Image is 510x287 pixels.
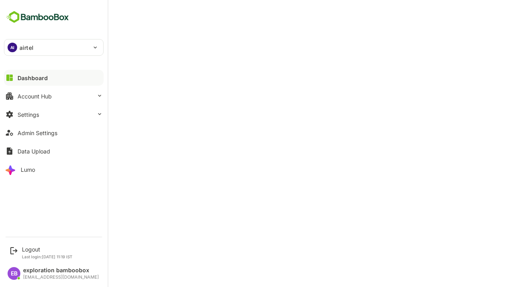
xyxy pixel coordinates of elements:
button: Dashboard [4,70,104,86]
div: AIairtel [4,39,103,55]
div: Lumo [21,166,35,173]
button: Data Upload [4,143,104,159]
div: exploration bamboobox [23,267,99,274]
button: Settings [4,106,104,122]
img: BambooboxFullLogoMark.5f36c76dfaba33ec1ec1367b70bb1252.svg [4,10,71,25]
div: Admin Settings [18,130,57,136]
div: Logout [22,246,73,253]
div: Account Hub [18,93,52,100]
div: Settings [18,111,39,118]
div: AI [8,43,17,52]
p: airtel [20,43,33,52]
button: Account Hub [4,88,104,104]
div: [EMAIL_ADDRESS][DOMAIN_NAME] [23,275,99,280]
div: Dashboard [18,75,48,81]
div: EB [8,267,20,280]
button: Lumo [4,161,104,177]
p: Last login: [DATE] 11:19 IST [22,254,73,259]
button: Admin Settings [4,125,104,141]
div: Data Upload [18,148,50,155]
